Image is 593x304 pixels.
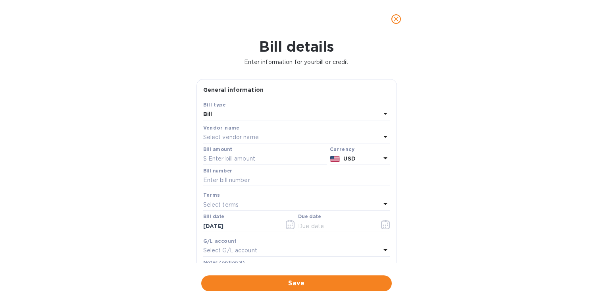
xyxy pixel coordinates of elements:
b: G/L account [203,238,237,244]
b: Bill type [203,102,226,108]
b: Terms [203,192,220,198]
label: Notes (optional) [203,260,245,265]
label: Bill date [203,215,224,219]
button: close [387,10,406,29]
p: Select G/L account [203,246,257,255]
input: Due date [298,220,373,232]
p: Select vendor name [203,133,259,141]
b: Bill [203,111,212,117]
input: $ Enter bill amount [203,153,327,165]
label: Bill amount [203,147,232,152]
img: USD [330,156,341,162]
b: Currency [330,146,354,152]
span: Save [208,279,385,288]
p: Enter information for your bill or credit [6,58,587,66]
label: Bill number [203,168,232,173]
input: Enter bill number [203,174,390,186]
h1: Bill details [6,38,587,55]
b: USD [343,155,355,162]
b: Vendor name [203,125,240,131]
p: Select terms [203,201,239,209]
input: Select date [203,220,278,232]
label: Due date [298,215,321,219]
button: Save [201,275,392,291]
b: General information [203,87,264,93]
